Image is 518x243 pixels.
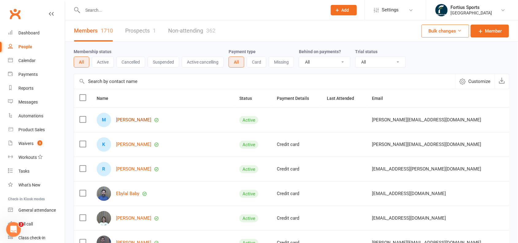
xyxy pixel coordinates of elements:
a: [PERSON_NAME] [116,142,151,147]
div: Calendar [18,58,36,63]
span: Settings [382,3,399,17]
button: All [229,57,244,68]
div: Active [239,214,258,222]
img: Ebylal [97,186,111,201]
a: Member [471,25,509,37]
div: [GEOGRAPHIC_DATA] [451,10,492,16]
span: Name [97,96,115,101]
button: Name [97,95,115,102]
a: What's New [8,178,65,192]
div: Active [239,190,258,198]
div: What's New [18,182,41,187]
a: Dashboard [8,26,65,40]
div: Roll call [18,221,33,226]
button: Email [372,95,390,102]
span: Payment Details [277,96,316,101]
a: Messages [8,95,65,109]
button: Customize [455,74,495,89]
a: [PERSON_NAME] [116,117,151,123]
span: [PERSON_NAME][EMAIL_ADDRESS][DOMAIN_NAME] [372,114,481,126]
button: Payment Details [277,95,316,102]
div: Kumar Naidu [97,137,111,152]
div: Automations [18,113,43,118]
button: Bulk changes [422,25,469,37]
div: Rishi [97,162,111,176]
div: Waivers [18,141,33,146]
button: Last Attended [327,95,361,102]
div: Dashboard [18,30,40,35]
button: Add [331,5,357,15]
button: All [74,57,89,68]
a: People [8,40,65,54]
a: General attendance kiosk mode [8,203,65,217]
div: Active [239,116,258,124]
a: Automations [8,109,65,123]
div: Payments [18,72,38,77]
a: Reports [8,81,65,95]
img: thumb_image1743802567.png [435,4,448,16]
div: Messages [18,100,38,104]
span: [EMAIL_ADDRESS][PERSON_NAME][DOMAIN_NAME] [372,163,481,175]
a: [PERSON_NAME] [116,216,151,221]
div: Credit card [277,191,316,196]
div: People [18,44,32,49]
button: Active cancelling [182,57,224,68]
div: Product Sales [18,127,45,132]
div: Credit card [277,142,316,147]
span: Last Attended [327,96,361,101]
label: Membership status [74,49,111,54]
div: Credit card [277,167,316,172]
button: Card [247,57,266,68]
iframe: Intercom live chat [6,222,21,237]
button: Suspended [148,57,179,68]
div: Mansoor [97,113,111,127]
button: Active [92,57,114,68]
span: [PERSON_NAME][EMAIL_ADDRESS][DOMAIN_NAME] [372,139,481,150]
img: Alekhya [97,211,111,225]
button: Cancelled [116,57,145,68]
a: Waivers 3 [8,137,65,151]
a: Members1710 [74,20,113,41]
span: 2 [19,222,24,227]
a: Tasks [8,164,65,178]
a: Clubworx [7,6,23,22]
label: Trial status [355,49,378,54]
a: Calendar [8,54,65,68]
div: Workouts [18,155,37,160]
a: Ebylal Baby [116,191,139,196]
div: Tasks [18,169,29,174]
input: Search by contact name [74,74,455,89]
span: 3 [37,140,42,146]
div: General attendance [18,208,56,213]
span: [EMAIL_ADDRESS][DOMAIN_NAME] [372,188,446,199]
div: Class check-in [18,235,45,240]
div: 362 [206,27,215,34]
div: Active [239,165,258,173]
div: Reports [18,86,33,91]
a: Roll call [8,217,65,231]
a: Product Sales [8,123,65,137]
a: Non-attending362 [168,20,215,41]
span: Email [372,96,390,101]
label: Payment type [229,49,256,54]
button: Missing [269,57,294,68]
a: Workouts [8,151,65,164]
a: [PERSON_NAME] [116,167,151,172]
input: Search... [81,6,323,14]
span: Status [239,96,259,101]
div: Credit card [277,216,316,221]
a: Payments [8,68,65,81]
div: Fortius Sports [451,5,492,10]
label: Behind on payments? [299,49,341,54]
button: Status [239,95,259,102]
span: [EMAIL_ADDRESS][DOMAIN_NAME] [372,212,446,224]
a: Prospects1 [125,20,156,41]
span: Add [342,8,349,13]
span: Member [485,27,502,35]
span: Customize [469,78,491,85]
div: 1 [153,27,156,34]
div: 1710 [101,27,113,34]
div: Active [239,141,258,149]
